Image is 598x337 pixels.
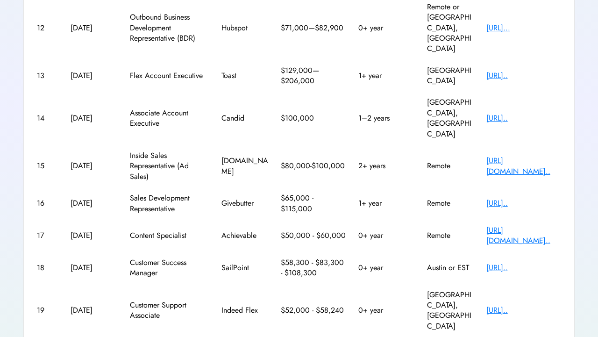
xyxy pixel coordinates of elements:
[486,263,561,273] div: [URL]..
[221,230,268,241] div: Achievable
[281,113,346,123] div: $100,000
[427,198,474,208] div: Remote
[37,161,58,171] div: 15
[427,97,474,139] div: [GEOGRAPHIC_DATA], [GEOGRAPHIC_DATA]
[486,305,561,315] div: [URL]..
[130,193,209,214] div: Sales Development Representative
[71,230,117,241] div: [DATE]
[37,23,58,33] div: 12
[221,71,268,81] div: Toast
[37,263,58,273] div: 18
[71,161,117,171] div: [DATE]
[37,198,58,208] div: 16
[71,23,117,33] div: [DATE]
[427,263,474,273] div: Austin or EST
[281,161,346,171] div: $80,000-$100,000
[130,71,209,81] div: Flex Account Executive
[358,305,414,315] div: 0+ year
[486,71,561,81] div: [URL]..
[427,65,474,86] div: [GEOGRAPHIC_DATA]
[130,108,209,129] div: Associate Account Executive
[71,71,117,81] div: [DATE]
[281,305,346,315] div: $52,000 - $58,240
[130,12,209,43] div: Outbound Business Development Representative (BDR)
[427,230,474,241] div: Remote
[71,263,117,273] div: [DATE]
[71,305,117,315] div: [DATE]
[358,198,414,208] div: 1+ year
[486,225,561,246] div: [URL][DOMAIN_NAME]..
[130,300,209,321] div: Customer Support Associate
[427,161,474,171] div: Remote
[281,230,346,241] div: $50,000 - $60,000
[358,161,414,171] div: 2+ years
[221,198,268,208] div: Givebutter
[486,23,561,33] div: [URL]...
[37,113,58,123] div: 14
[71,113,117,123] div: [DATE]
[427,2,474,54] div: Remote or [GEOGRAPHIC_DATA], [GEOGRAPHIC_DATA]
[281,23,346,33] div: $71,000—$82,900
[358,71,414,81] div: 1+ year
[37,305,58,315] div: 19
[37,71,58,81] div: 13
[221,113,268,123] div: Candid
[37,230,58,241] div: 17
[486,156,561,177] div: [URL][DOMAIN_NAME]..
[130,230,209,241] div: Content Specialist
[221,263,268,273] div: SailPoint
[486,113,561,123] div: [URL]..
[358,23,414,33] div: 0+ year
[281,193,346,214] div: $65,000 - $115,000
[358,230,414,241] div: 0+ year
[427,290,474,332] div: [GEOGRAPHIC_DATA], [GEOGRAPHIC_DATA]
[281,258,346,279] div: $58,300 - $83,300 - $108,300
[358,263,414,273] div: 0+ year
[130,258,209,279] div: Customer Success Manager
[358,113,414,123] div: 1–2 years
[71,198,117,208] div: [DATE]
[221,305,268,315] div: Indeed Flex
[281,65,346,86] div: $129,000—$206,000
[486,198,561,208] div: [URL]..
[130,151,209,182] div: Inside Sales Representative (Ad Sales)
[221,156,268,177] div: [DOMAIN_NAME]
[221,23,268,33] div: Hubspot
